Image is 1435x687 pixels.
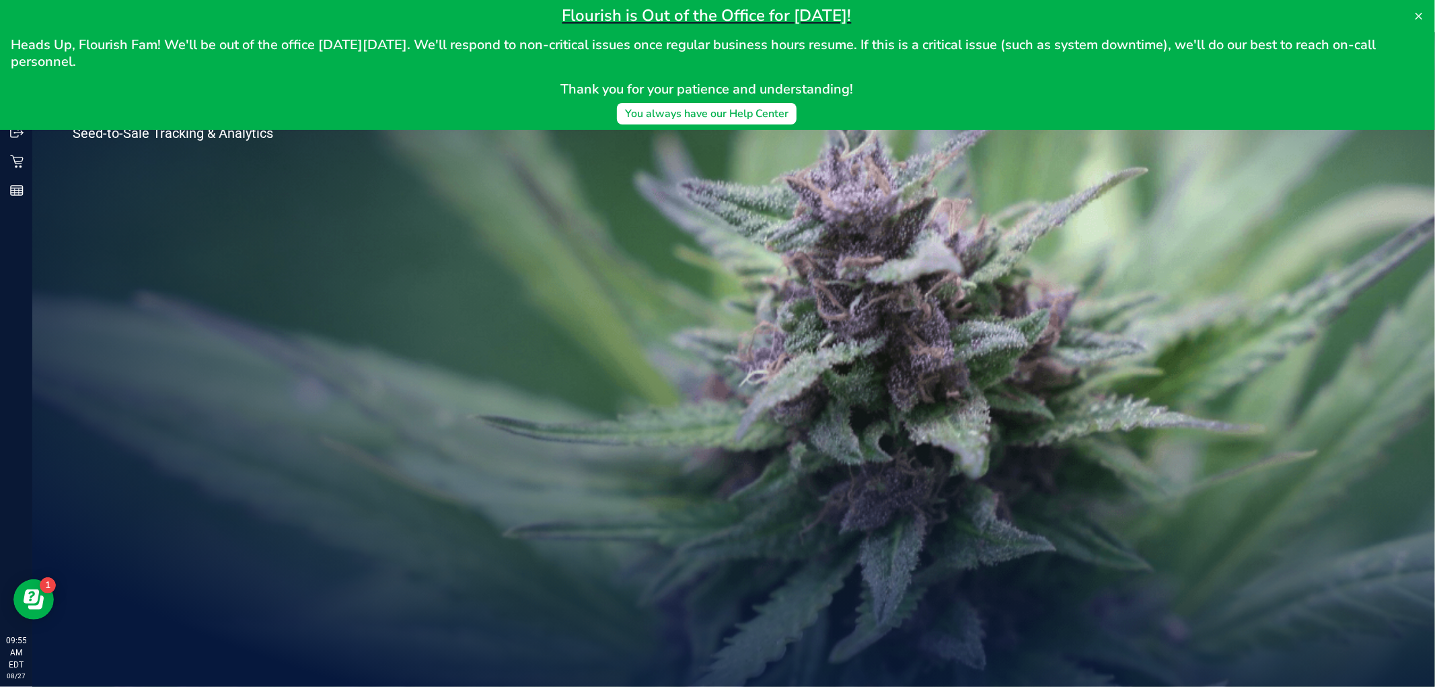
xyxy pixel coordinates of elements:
[6,671,26,681] p: 08/27
[40,577,56,593] iframe: Resource center unread badge
[13,579,54,620] iframe: Resource center
[10,126,24,139] inline-svg: Outbound
[562,5,852,26] span: Flourish is Out of the Office for [DATE]!
[560,80,853,98] span: Thank you for your patience and understanding!
[625,106,788,122] div: You always have our Help Center
[6,635,26,671] p: 09:55 AM EDT
[10,184,24,197] inline-svg: Reports
[11,36,1379,71] span: Heads Up, Flourish Fam! We'll be out of the office [DATE][DATE]. We'll respond to non-critical is...
[10,155,24,168] inline-svg: Retail
[73,126,328,140] p: Seed-to-Sale Tracking & Analytics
